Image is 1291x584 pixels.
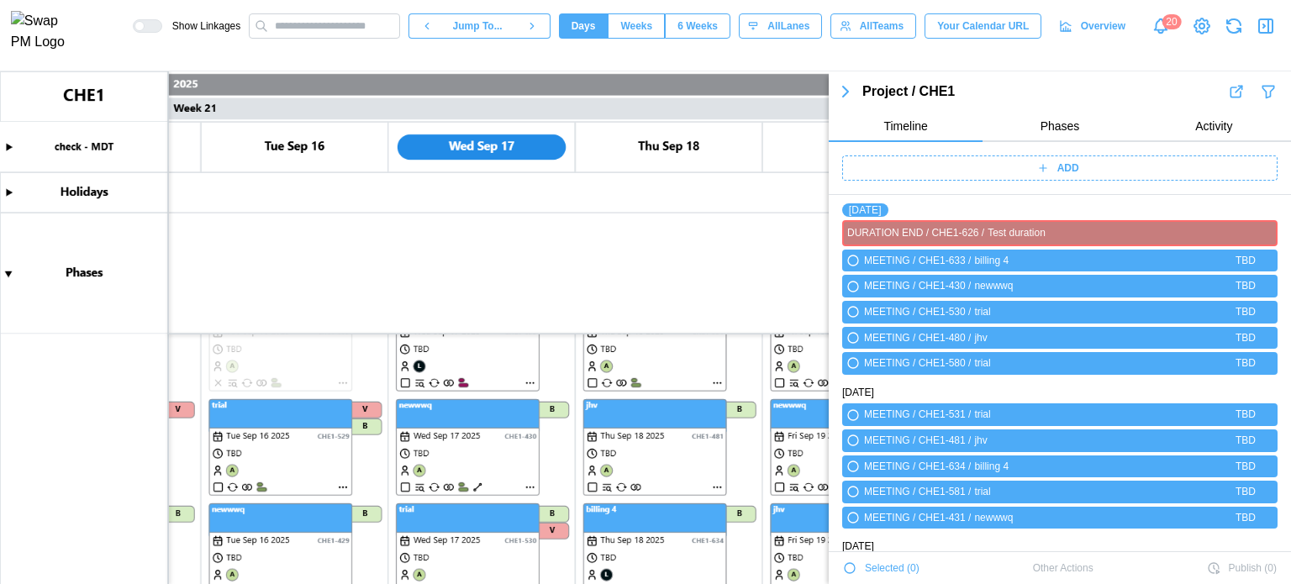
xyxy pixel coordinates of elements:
span: ADD [1057,156,1079,180]
span: Timeline [883,120,927,132]
div: Project / CHE1 [862,82,1227,103]
span: All Teams [860,14,904,38]
button: Jump To... [445,13,514,39]
span: 6 Weeks [677,14,718,38]
div: Test duration [988,225,1254,241]
div: newwwq [974,510,1232,526]
a: [DATE] [842,539,874,555]
div: MEETING / CHE1-481 / [864,433,971,449]
button: Close Drawer [1254,14,1278,38]
span: Activity [1195,120,1232,132]
a: Overview [1050,13,1138,39]
div: TBD [1236,304,1256,320]
a: [DATE] [842,385,874,401]
div: MEETING / CHE1-581 / [864,484,971,500]
a: [DATE] [849,204,882,216]
div: newwwq [974,278,1232,294]
button: AllTeams [830,13,916,39]
button: Selected (0) [842,555,920,581]
button: Weeks [608,13,665,39]
img: Swap PM Logo [11,11,79,53]
div: billing 4 [974,459,1232,475]
button: Filter [1259,82,1278,101]
div: trial [974,484,1232,500]
div: TBD [1236,459,1256,475]
div: TBD [1236,510,1256,526]
div: MEETING / CHE1-580 / [864,355,971,371]
button: Days [559,13,609,39]
span: Show Linkages [162,19,240,33]
div: trial [974,355,1232,371]
div: trial [974,407,1232,423]
a: Notifications [1146,12,1175,40]
div: MEETING / CHE1-530 / [864,304,971,320]
a: View Project [1190,14,1214,38]
span: Jump To... [453,14,503,38]
span: Days [572,14,596,38]
button: AllLanes [739,13,822,39]
div: TBD [1236,330,1256,346]
div: MEETING / CHE1-431 / [864,510,971,526]
div: TBD [1236,407,1256,423]
div: TBD [1236,253,1256,269]
button: 6 Weeks [665,13,730,39]
button: Your Calendar URL [925,13,1041,39]
div: MEETING / CHE1-430 / [864,278,971,294]
div: TBD [1236,433,1256,449]
span: All Lanes [767,14,809,38]
div: DURATION END / CHE1-626 / [847,225,984,241]
div: MEETING / CHE1-480 / [864,330,971,346]
div: jhv [974,433,1232,449]
div: billing 4 [974,253,1232,269]
div: TBD [1236,355,1256,371]
div: TBD [1236,278,1256,294]
div: MEETING / CHE1-634 / [864,459,971,475]
button: Export Results [1227,82,1246,101]
div: MEETING / CHE1-633 / [864,253,971,269]
button: Refresh Grid [1222,14,1246,38]
span: Weeks [620,14,652,38]
span: Selected ( 0 ) [865,556,920,580]
span: Your Calendar URL [937,14,1029,38]
div: trial [974,304,1232,320]
span: Phases [1041,120,1080,132]
div: TBD [1236,484,1256,500]
span: Overview [1081,14,1125,38]
div: jhv [974,330,1232,346]
div: 20 [1162,14,1181,29]
div: MEETING / CHE1-531 / [864,407,971,423]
